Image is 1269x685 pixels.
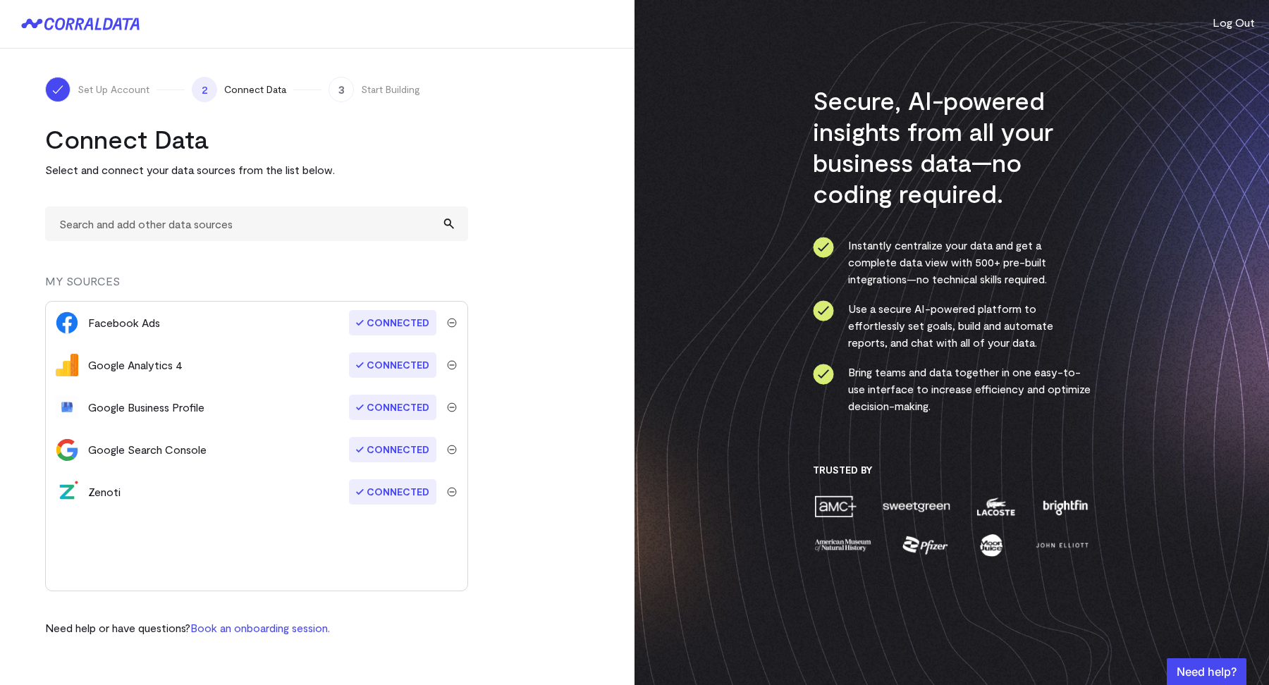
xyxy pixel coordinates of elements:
img: facebook_ads-56946ca1.svg [56,311,78,334]
span: Connected [349,479,436,505]
img: brightfin-a251e171.png [1040,494,1091,519]
img: ico-check-circle-4b19435c.svg [813,300,834,321]
img: trash-40e54a27.svg [447,445,457,455]
img: moon-juice-c312e729.png [977,533,1005,557]
img: trash-40e54a27.svg [447,487,457,497]
div: Google Analytics 4 [88,357,183,374]
h3: Trusted By [813,464,1091,476]
input: Search and add other data sources [45,206,468,241]
div: MY SOURCES [45,273,468,301]
img: zenoti-2086f9c1.png [56,481,78,503]
div: Zenoti [88,483,121,500]
h2: Connect Data [45,123,468,154]
img: ico-check-white-5ff98cb1.svg [51,82,65,97]
button: Log Out [1213,14,1255,31]
img: google_search_console-3467bcd2.svg [56,438,78,461]
p: Need help or have questions? [45,619,330,636]
span: Start Building [361,82,420,97]
img: sweetgreen-1d1fb32c.png [881,494,952,519]
img: trash-40e54a27.svg [447,360,457,370]
li: Bring teams and data together in one easy-to-use interface to increase efficiency and optimize de... [813,364,1091,414]
li: Use a secure AI-powered platform to effortlessly set goals, build and automate reports, and chat ... [813,300,1091,351]
span: Connect Data [224,82,286,97]
img: pfizer-e137f5fc.png [901,533,950,557]
img: amnh-5afada46.png [813,533,873,557]
span: 2 [192,77,217,102]
img: ico-check-circle-4b19435c.svg [813,364,834,385]
img: google_business_profile-01dad752.svg [56,396,78,419]
h3: Secure, AI-powered insights from all your business data—no coding required. [813,85,1091,209]
img: amc-0b11a8f1.png [813,494,858,519]
span: Connected [349,352,436,378]
a: Book an onboarding session. [190,621,330,634]
div: Facebook Ads [88,314,160,331]
span: Connected [349,437,436,462]
img: google_analytics_4-4ee20295.svg [56,354,78,376]
span: Set Up Account [78,82,149,97]
span: Connected [349,310,436,335]
li: Instantly centralize your data and get a complete data view with 500+ pre-built integrations—no t... [813,237,1091,288]
img: lacoste-7a6b0538.png [975,494,1017,519]
p: Select and connect your data sources from the list below. [45,161,468,178]
img: trash-40e54a27.svg [447,318,457,328]
div: Google Search Console [88,441,207,458]
div: Google Business Profile [88,399,204,416]
img: ico-check-circle-4b19435c.svg [813,237,834,258]
span: Connected [349,395,436,420]
span: 3 [329,77,354,102]
img: john-elliott-25751c40.png [1034,533,1091,557]
img: trash-40e54a27.svg [447,402,457,412]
